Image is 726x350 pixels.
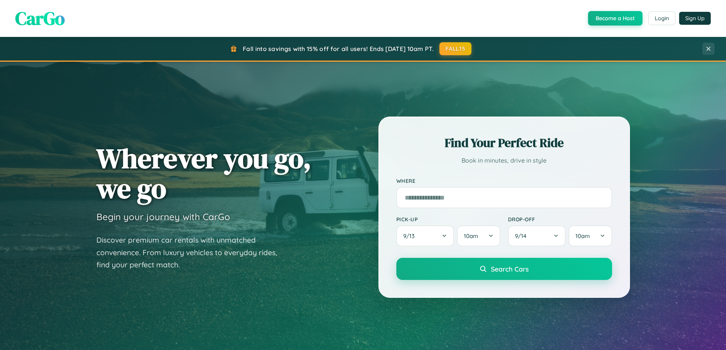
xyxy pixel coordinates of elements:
[648,11,675,25] button: Login
[396,177,612,184] label: Where
[15,6,65,31] span: CarGo
[403,232,418,240] span: 9 / 13
[508,225,566,246] button: 9/14
[679,12,711,25] button: Sign Up
[588,11,643,26] button: Become a Host
[457,225,500,246] button: 10am
[508,216,612,222] label: Drop-off
[396,216,500,222] label: Pick-up
[96,234,287,271] p: Discover premium car rentals with unmatched convenience. From luxury vehicles to everyday rides, ...
[515,232,530,240] span: 9 / 14
[464,232,478,240] span: 10am
[569,225,612,246] button: 10am
[575,232,590,240] span: 10am
[439,42,471,55] button: FALL15
[96,143,311,203] h1: Wherever you go, we go
[396,258,612,280] button: Search Cars
[396,134,612,151] h2: Find Your Perfect Ride
[243,45,434,53] span: Fall into savings with 15% off for all users! Ends [DATE] 10am PT.
[396,225,454,246] button: 9/13
[396,155,612,166] p: Book in minutes, drive in style
[96,211,230,222] h3: Begin your journey with CarGo
[491,265,529,273] span: Search Cars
